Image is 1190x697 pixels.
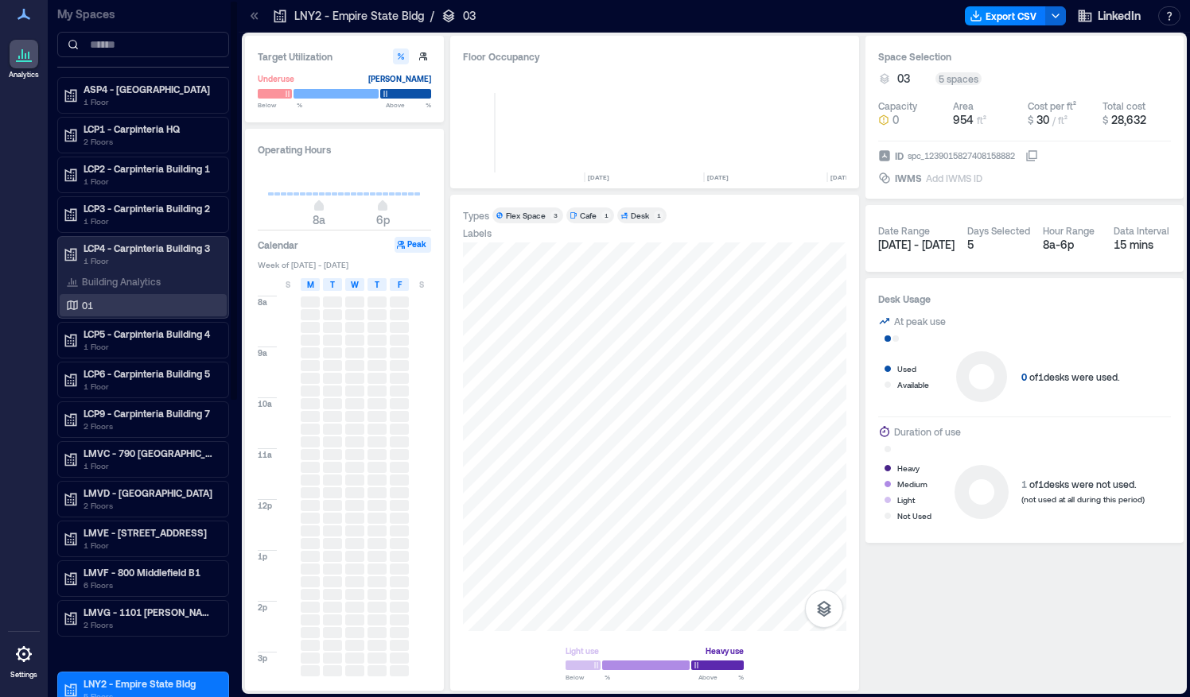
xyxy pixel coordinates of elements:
span: S [286,278,290,291]
span: 954 [953,113,974,126]
div: Labels [463,227,492,239]
span: Above % [698,672,744,682]
span: 12p [258,500,272,511]
span: T [375,278,379,291]
span: 30 [1036,113,1049,126]
button: 03 [897,71,929,87]
span: LinkedIn [1098,8,1141,24]
div: At peak use [894,313,946,329]
div: Light [897,492,915,508]
p: LMVD - [GEOGRAPHIC_DATA] [84,486,217,499]
p: 2 Floors [84,135,217,148]
p: LCP5 - Carpinteria Building 4 [84,327,217,340]
p: LNY2 - Empire State Bldg [294,8,424,24]
span: Below % [566,672,610,682]
text: [DATE] [830,173,852,181]
p: LCP1 - Carpinteria HQ [84,122,217,135]
p: LNY2 - Empire State Bldg [84,677,217,690]
span: IWMS [895,170,922,186]
span: ft² [977,114,986,126]
div: 15 mins [1114,237,1172,253]
span: 6p [376,213,390,227]
div: 5 [967,237,1030,253]
div: Days Selected [967,224,1030,237]
div: Flex Space [506,210,546,221]
div: Date Range [878,224,930,237]
p: 6 Floors [84,579,217,591]
span: 11a [258,449,272,460]
div: Desk [631,210,649,221]
div: of 1 desks were not used. [1021,478,1145,490]
span: 3p [258,652,267,664]
div: Medium [897,476,927,492]
h3: Space Selection [878,48,1171,64]
p: LCP4 - Carpinteria Building 3 [84,242,217,254]
p: My Spaces [57,6,229,22]
p: 2 Floors [84,618,217,631]
div: Not Used [897,508,931,524]
p: LCP3 - Carpinteria Building 2 [84,202,217,215]
span: 1 [1021,478,1027,490]
div: Floor Occupancy [463,48,846,64]
button: Export CSV [965,6,1046,25]
div: Heavy [897,460,920,476]
span: Week of [DATE] - [DATE] [258,259,431,270]
div: Types [463,209,489,222]
p: 1 Floor [84,539,217,552]
p: 1 Floor [84,175,217,188]
span: 0 [1021,371,1027,382]
h3: Target Utilization [258,48,431,64]
div: Data Interval [1114,224,1169,237]
p: 1 Floor [84,459,217,472]
div: Cost per ft² [1028,99,1076,112]
span: F [398,278,402,291]
div: Total cost [1102,99,1145,112]
span: 1p [258,551,267,562]
p: LMVF - 800 Middlefield B1 [84,566,217,579]
p: 2 Floors [84,499,217,512]
div: Hour Range [1043,224,1095,237]
p: LCP9 - Carpinteria Building 7 [84,407,217,420]
p: / [430,8,434,24]
p: LMVE - [STREET_ADDRESS] [84,526,217,539]
button: $ 30 / ft² [1028,112,1096,128]
span: M [307,278,314,291]
p: LMVC - 790 [GEOGRAPHIC_DATA] B2 [84,447,217,459]
div: [PERSON_NAME] [368,71,431,87]
div: spc_1239015827408158882 [906,148,1017,164]
p: 1 Floor [84,254,217,267]
button: 0 [878,112,947,128]
span: Above % [386,100,431,110]
span: 8a [313,213,325,227]
p: LCP6 - Carpinteria Building 5 [84,367,217,380]
p: 1 Floor [84,340,217,353]
span: 0 [892,112,899,128]
div: 5 spaces [935,72,982,85]
div: Add IWMS ID [924,170,984,186]
span: ID [895,148,904,164]
span: $ [1028,114,1033,126]
span: Below % [258,100,302,110]
p: 1 Floor [84,380,217,393]
div: 8a - 6p [1043,237,1101,253]
a: Settings [5,635,43,684]
p: 1 Floor [84,215,217,227]
span: 03 [897,71,910,87]
a: Analytics [4,35,44,84]
span: / ft² [1052,114,1067,126]
span: T [330,278,335,291]
button: LinkedIn [1072,3,1145,29]
button: Add IWMS ID [926,170,1038,186]
div: Cafe [580,210,597,221]
span: S [419,278,424,291]
p: 2 Floors [84,420,217,432]
text: [DATE] [707,173,729,181]
div: Heavy use [706,643,744,659]
div: Duration of use [894,424,961,439]
p: 01 [82,299,93,312]
span: 28,632 [1111,113,1146,126]
span: 9a [258,347,267,358]
button: IDspc_1239015827408158882 [1025,149,1038,162]
div: Available [897,377,929,393]
p: LCP2 - Carpinteria Building 1 [84,162,217,175]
